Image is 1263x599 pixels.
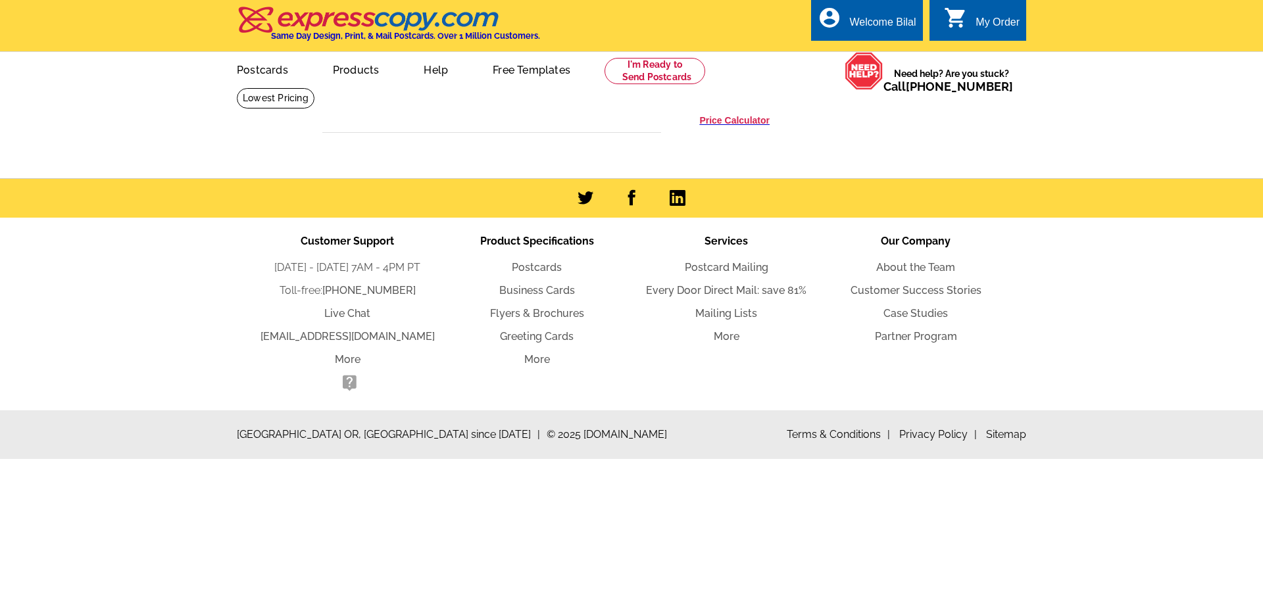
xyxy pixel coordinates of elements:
[646,284,806,297] a: Every Door Direct Mail: save 81%
[271,31,540,41] h4: Same Day Design, Print, & Mail Postcards. Over 1 Million Customers.
[714,330,739,343] a: More
[695,307,757,320] a: Mailing Lists
[499,284,575,297] a: Business Cards
[818,6,841,30] i: account_circle
[883,307,948,320] a: Case Studies
[685,261,768,274] a: Postcard Mailing
[547,427,667,443] span: © 2025 [DOMAIN_NAME]
[699,114,770,126] a: Price Calculator
[944,14,1020,31] a: shopping_cart My Order
[899,428,977,441] a: Privacy Policy
[335,353,360,366] a: More
[875,330,957,343] a: Partner Program
[322,284,416,297] a: [PHONE_NUMBER]
[253,283,442,299] li: Toll-free:
[324,307,370,320] a: Live Chat
[312,53,401,84] a: Products
[524,353,550,366] a: More
[986,428,1026,441] a: Sitemap
[976,16,1020,35] div: My Order
[253,260,442,276] li: [DATE] - [DATE] 7AM - 4PM PT
[883,67,1020,93] span: Need help? Are you stuck?
[845,52,883,90] img: help
[906,80,1013,93] a: [PHONE_NUMBER]
[851,284,981,297] a: Customer Success Stories
[883,80,1013,93] span: Call
[237,427,540,443] span: [GEOGRAPHIC_DATA] OR, [GEOGRAPHIC_DATA] since [DATE]
[301,235,394,247] span: Customer Support
[944,6,968,30] i: shopping_cart
[490,307,584,320] a: Flyers & Brochures
[403,53,469,84] a: Help
[260,330,435,343] a: [EMAIL_ADDRESS][DOMAIN_NAME]
[512,261,562,274] a: Postcards
[216,53,309,84] a: Postcards
[705,235,748,247] span: Services
[472,53,591,84] a: Free Templates
[849,16,916,35] div: Welcome Bilal
[876,261,955,274] a: About the Team
[787,428,890,441] a: Terms & Conditions
[480,235,594,247] span: Product Specifications
[237,16,540,41] a: Same Day Design, Print, & Mail Postcards. Over 1 Million Customers.
[500,330,574,343] a: Greeting Cards
[881,235,951,247] span: Our Company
